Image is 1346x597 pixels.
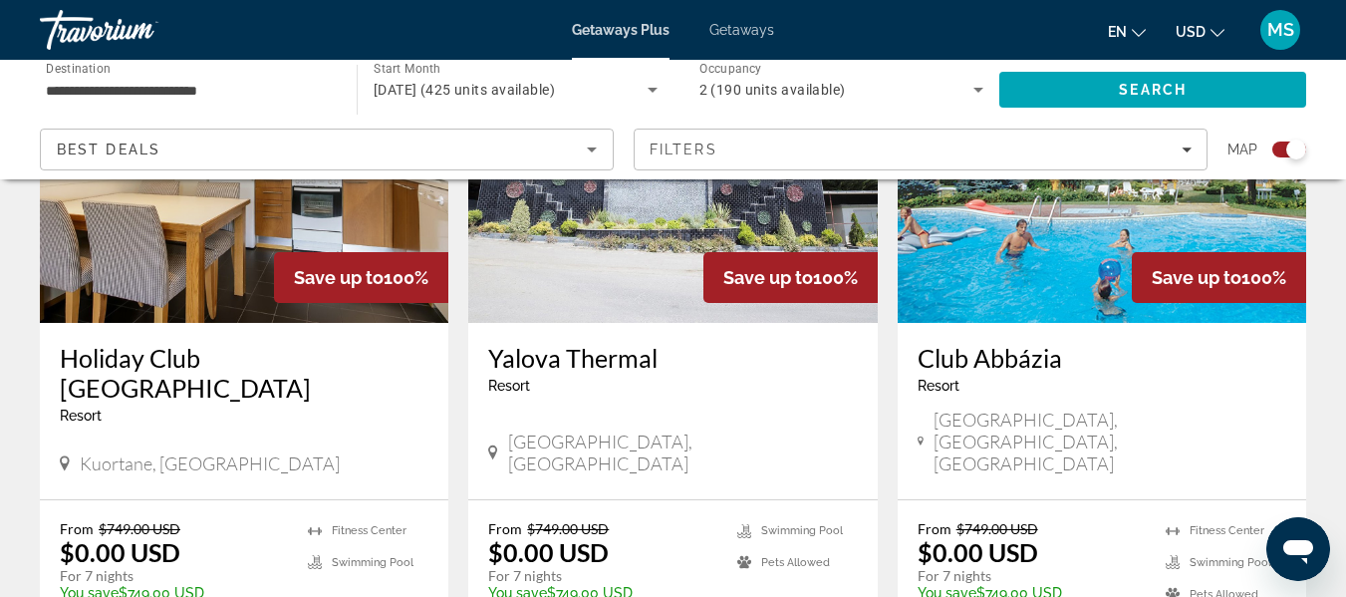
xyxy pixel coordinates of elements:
a: Holiday Club [GEOGRAPHIC_DATA] [60,343,428,403]
div: 100% [1132,252,1306,303]
span: MS [1267,20,1294,40]
a: Yalova Thermal [488,343,857,373]
span: Save up to [723,267,813,288]
span: Swimming Pool [1190,556,1271,569]
button: Filters [634,129,1208,170]
span: Swimming Pool [332,556,413,569]
span: From [60,520,94,537]
button: Change language [1108,17,1146,46]
mat-select: Sort by [57,138,597,161]
input: Select destination [46,79,331,103]
span: Resort [60,408,102,424]
span: [GEOGRAPHIC_DATA], [GEOGRAPHIC_DATA] [508,431,858,474]
div: 100% [274,252,448,303]
span: [GEOGRAPHIC_DATA], [GEOGRAPHIC_DATA], [GEOGRAPHIC_DATA] [934,409,1286,474]
span: Save up to [294,267,384,288]
button: Change currency [1176,17,1224,46]
button: Search [999,72,1306,108]
span: Swimming Pool [761,524,843,537]
span: Kuortane, [GEOGRAPHIC_DATA] [80,452,340,474]
span: Occupancy [699,62,762,76]
span: From [918,520,951,537]
a: Getaways [709,22,774,38]
button: User Menu [1254,9,1306,51]
p: For 7 nights [60,567,288,585]
p: For 7 nights [918,567,1146,585]
span: Filters [650,142,717,157]
span: 2 (190 units available) [699,82,846,98]
span: Best Deals [57,142,160,157]
p: For 7 nights [488,567,716,585]
span: From [488,520,522,537]
iframe: Button to launch messaging window [1266,517,1330,581]
a: Travorium [40,4,239,56]
a: Getaways Plus [572,22,670,38]
span: $749.00 USD [956,520,1038,537]
div: 100% [703,252,878,303]
span: Destination [46,61,111,75]
span: Map [1227,136,1257,163]
span: $749.00 USD [99,520,180,537]
span: en [1108,24,1127,40]
p: $0.00 USD [488,537,609,567]
span: USD [1176,24,1206,40]
span: Start Month [374,62,440,76]
span: Pets Allowed [761,556,830,569]
span: [DATE] (425 units available) [374,82,555,98]
span: Resort [918,378,959,394]
span: Fitness Center [332,524,406,537]
span: Fitness Center [1190,524,1264,537]
span: Save up to [1152,267,1241,288]
span: Search [1119,82,1187,98]
span: Resort [488,378,530,394]
span: $749.00 USD [527,520,609,537]
p: $0.00 USD [60,537,180,567]
a: Club Abbázia [918,343,1286,373]
p: $0.00 USD [918,537,1038,567]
